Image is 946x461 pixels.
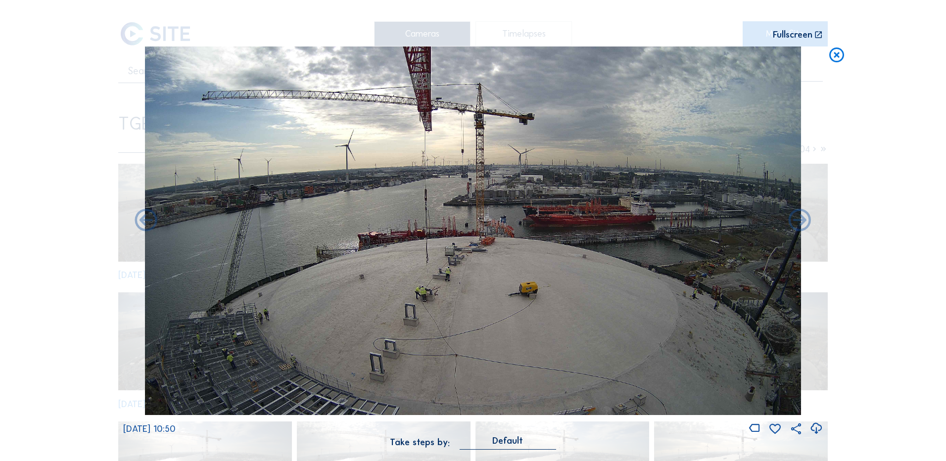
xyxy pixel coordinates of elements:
[123,423,176,434] span: [DATE] 10:50
[492,436,523,445] div: Default
[133,208,160,235] i: Forward
[390,438,450,447] div: Take steps by:
[773,30,812,40] div: Fullscreen
[145,46,801,415] img: Image
[460,436,556,450] div: Default
[786,208,813,235] i: Back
